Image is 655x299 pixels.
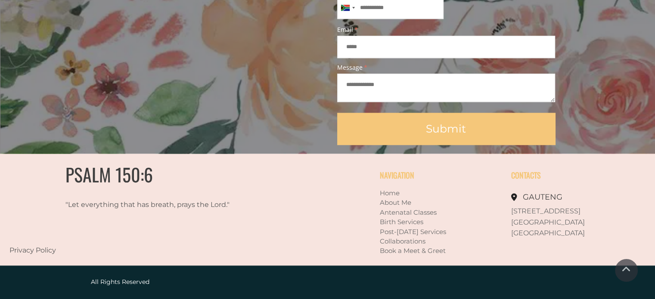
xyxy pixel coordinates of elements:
span: GAUTENG [522,192,562,202]
span: PSALM 150:6 [65,161,153,188]
a: Post-[DATE] Services [380,228,446,236]
a: Privacy Policy [9,246,56,254]
span: [GEOGRAPHIC_DATA] [511,229,584,237]
span: [STREET_ADDRESS] [511,207,580,215]
span: [GEOGRAPHIC_DATA] [511,218,584,226]
a: Submit [337,113,555,145]
a: Scroll To Top [615,259,638,282]
span: ." [226,200,230,209]
span: "Let everything that has breath, prays the Lord [65,200,226,209]
input: Email [337,36,555,58]
span: NAVIGATION [380,170,414,181]
a: Collaborations [380,237,425,245]
span: All Rights Reserved [91,278,149,286]
textarea: Message [337,74,555,102]
a: Book a Meet & Greet [380,247,446,255]
a: About Me [380,198,411,207]
a: Birth Services [380,218,423,226]
a: Antenatal Classes [380,208,437,216]
a: Home [380,189,400,197]
span: Message [337,65,555,71]
span: Email [337,27,555,33]
span: CONTACTS [511,170,540,181]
